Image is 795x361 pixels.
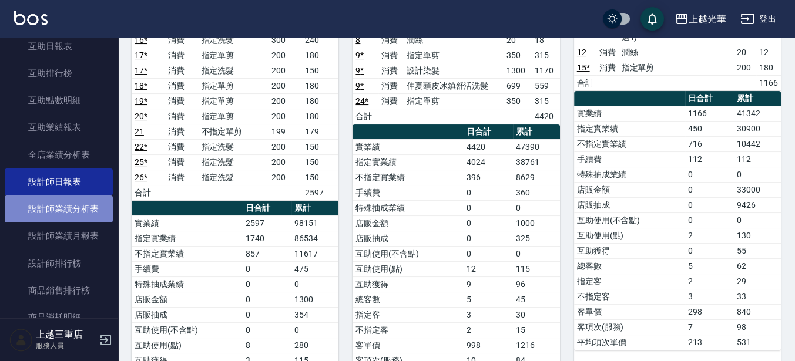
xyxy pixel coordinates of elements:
td: 11617 [291,246,338,261]
td: 客單價 [353,338,464,353]
td: 200 [269,93,302,109]
td: 396 [464,170,512,185]
a: 12 [577,48,586,57]
td: 消費 [165,32,199,48]
td: 消費 [165,139,199,154]
td: 手續費 [353,185,464,200]
h5: 上越三重店 [36,329,96,340]
td: 消費 [165,48,199,63]
td: 280 [291,338,338,353]
td: 0 [685,182,734,197]
button: save [640,7,664,31]
td: 5 [685,258,734,274]
table: a dense table [574,91,781,350]
td: 手續費 [132,261,243,276]
td: 消費 [165,78,199,93]
td: 20 [504,32,532,48]
td: 總客數 [574,258,685,274]
a: 商品消耗明細 [5,304,113,331]
td: 531 [734,335,781,350]
td: 0 [243,292,291,307]
td: 1166 [685,106,734,121]
td: 消費 [596,45,619,60]
td: 互助獲得 [353,276,464,292]
td: 不指定客 [353,322,464,338]
td: 1300 [291,292,338,307]
img: Person [9,328,33,352]
a: 商品銷售排行榜 [5,277,113,304]
td: 指定單剪 [199,48,269,63]
td: 0 [734,212,781,228]
button: 登出 [736,8,781,30]
td: 0 [685,243,734,258]
td: 112 [734,151,781,167]
td: 0 [685,212,734,228]
td: 客項次(服務) [574,319,685,335]
td: 2597 [302,185,339,200]
td: 180 [756,60,781,75]
td: 指定洗髮 [199,32,269,48]
td: 4024 [464,154,512,170]
td: 450 [685,121,734,136]
td: 30900 [734,121,781,136]
td: 240 [302,32,339,48]
td: 指定單剪 [404,93,504,109]
td: 指定洗髮 [199,139,269,154]
td: 354 [291,307,338,322]
td: 0 [464,215,512,231]
td: 200 [269,63,302,78]
td: 0 [513,246,560,261]
td: 315 [532,48,560,63]
td: 消費 [378,32,404,48]
td: 0 [243,307,291,322]
td: 店販金額 [574,182,685,197]
td: 消費 [165,124,199,139]
td: 3 [685,289,734,304]
a: 互助業績報表 [5,114,113,141]
td: 仲夏頭皮冰鎮舒活洗髮 [404,78,504,93]
a: 互助排行榜 [5,60,113,87]
td: 20 [734,45,756,60]
td: 消費 [378,78,404,93]
td: 合計 [574,75,596,90]
td: 指定單剪 [199,109,269,124]
td: 特殊抽成業績 [132,276,243,292]
td: 7 [685,319,734,335]
div: 上越光華 [689,12,726,26]
td: 325 [513,231,560,246]
td: 不指定單剪 [199,124,269,139]
td: 96 [513,276,560,292]
td: 互助使用(點) [353,261,464,276]
a: 互助日報表 [5,33,113,60]
td: 12 [756,45,781,60]
td: 2 [464,322,512,338]
th: 日合計 [685,91,734,106]
td: 指定單剪 [618,60,734,75]
td: 潤絲 [404,32,504,48]
td: 合計 [132,185,165,200]
td: 總客數 [353,292,464,307]
td: 1170 [532,63,560,78]
td: 指定洗髮 [199,154,269,170]
td: 實業績 [132,215,243,231]
td: 互助使用(點) [574,228,685,243]
td: 559 [532,78,560,93]
td: 98 [734,319,781,335]
td: 消費 [165,154,199,170]
td: 平均項次單價 [574,335,685,350]
td: 4420 [464,139,512,154]
td: 2597 [243,215,291,231]
td: 45 [513,292,560,307]
td: 180 [302,78,339,93]
td: 指定洗髮 [199,170,269,185]
td: 消費 [165,63,199,78]
td: 1740 [243,231,291,246]
th: 日合計 [464,124,512,140]
td: 150 [302,63,339,78]
p: 服務人員 [36,340,96,351]
button: 上越光華 [670,7,731,31]
td: 指定實業績 [353,154,464,170]
td: 8 [243,338,291,353]
td: 15 [513,322,560,338]
td: 857 [243,246,291,261]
